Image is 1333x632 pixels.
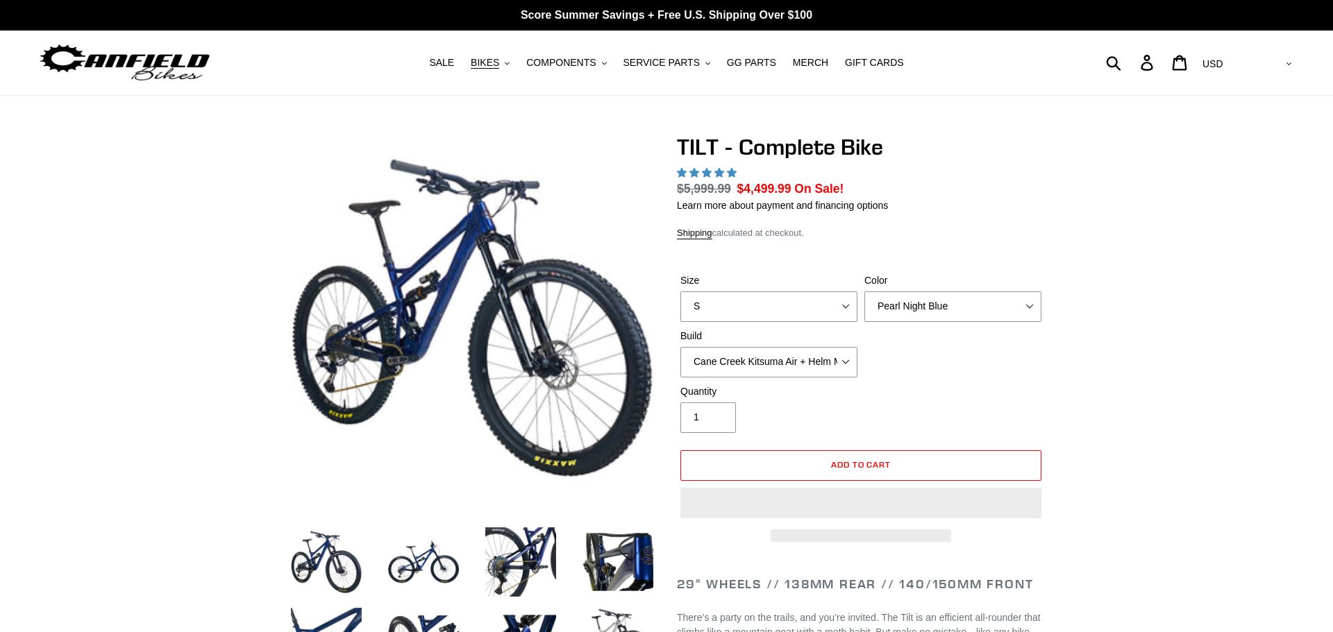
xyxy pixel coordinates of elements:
div: calculated at checkout. [677,226,1045,240]
span: SALE [429,57,454,69]
span: $4,499.99 [737,182,791,196]
img: Canfield Bikes [38,41,212,85]
label: Quantity [680,384,857,399]
a: GG PARTS [720,53,783,72]
input: Search [1114,47,1149,78]
a: SALE [422,53,461,72]
span: GG PARTS [727,57,776,69]
label: Size [680,273,857,288]
span: Add to cart [831,459,891,470]
span: MERCH [793,57,828,69]
span: On Sale! [794,180,844,198]
h1: TILT - Complete Bike [677,134,1045,160]
img: TILT - Complete Bike [291,137,653,499]
a: Shipping [677,228,712,239]
span: COMPONENTS [526,57,596,69]
button: SERVICE PARTS [616,53,716,72]
img: Load image into Gallery viewer, TILT - Complete Bike [580,524,656,600]
label: Build [680,329,857,343]
img: Load image into Gallery viewer, TILT - Complete Bike [385,524,462,600]
span: 5.00 stars [677,167,739,178]
a: GIFT CARDS [838,53,911,72]
span: GIFT CARDS [845,57,904,69]
button: Add to cart [680,450,1041,481]
a: MERCH [786,53,835,72]
label: Color [864,273,1041,288]
span: SERVICE PARTS [623,57,699,69]
button: BIKES [464,53,517,72]
span: BIKES [471,57,499,69]
img: Load image into Gallery viewer, TILT - Complete Bike [483,524,559,600]
button: COMPONENTS [519,53,613,72]
h2: 29" Wheels // 138mm Rear // 140/150mm Front [677,577,1045,592]
s: $5,999.99 [677,182,731,196]
img: Load image into Gallery viewer, TILT - Complete Bike [288,524,364,600]
a: Learn more about payment and financing options [677,200,888,211]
